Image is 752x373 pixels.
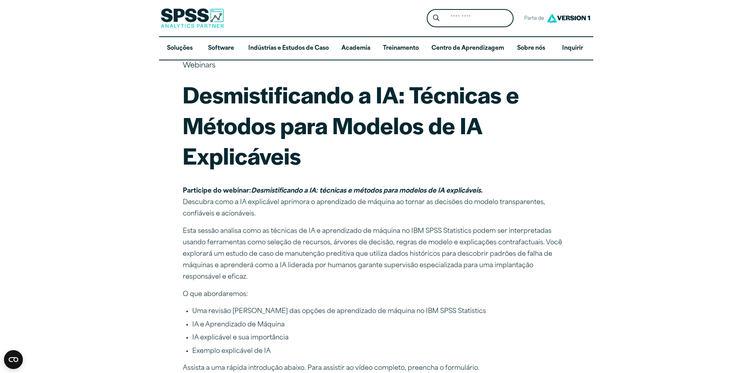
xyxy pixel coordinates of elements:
[248,45,329,51] font: Indústrias e Estudos de Caso
[183,365,480,371] font: Assista a uma rápida introdução abaixo. Para assistir ao vídeo completo, preencha o formulário.
[192,335,289,341] font: IA explicável e sua importância
[383,45,419,51] font: Treinamento
[510,37,552,60] a: Sobre nós
[4,350,23,369] div: Conteúdo do widget CookieBot
[545,11,592,25] img: Logotipo da versão 1
[242,37,335,60] a: Indústrias e Estudos de Caso
[341,45,370,51] font: Academia
[552,37,593,60] a: Inquirir
[161,8,224,28] img: Parceiro de análise SPSS
[192,308,486,315] font: Uma revisão [PERSON_NAME] das opções de aprendizado de máquina no IBM SPSS Statistics
[517,45,545,51] font: Sobre nós
[433,15,439,21] svg: Ícone de lupa de pesquisa
[4,350,23,369] button: Abra o widget CMP
[159,37,201,60] a: Soluções
[183,228,562,280] font: Esta sessão analisa como as técnicas de IA e aprendizado de máquina no IBM SPSS Statistics podem ...
[183,199,545,217] font: Descubra como a IA explicável aprimora o aprendizado de máquina ao tornar as decisões do modelo t...
[192,322,285,328] font: IA e Aprendizado de Máquina
[192,348,271,354] font: Exemplo explicável de IA
[251,188,482,194] font: Desmistificando a IA: técnicas e métodos para modelos de IA explicáveis.
[427,9,514,28] form: Formulário de pesquisa de cabeçalho do site
[377,37,425,60] a: Treinamento
[429,11,443,26] button: Ícone de lupa de pesquisa
[183,291,248,298] font: O que abordaremos:
[167,45,193,51] font: Soluções
[425,37,510,60] a: Centro de Aprendizagem
[183,78,519,171] font: Desmistificando a IA: Técnicas e Métodos para Modelos de IA Explicáveis
[183,62,216,69] font: Webinars
[562,45,583,51] font: Inquirir
[4,350,23,369] svg: CookieBot Widget Icon
[335,37,377,60] a: Academia
[201,37,242,60] a: Software
[431,45,504,51] font: Centro de Aprendizagem
[208,45,234,51] font: Software
[159,37,593,60] nav: Versão desktop do menu principal do site
[183,188,251,194] font: Participe do webinar:
[524,16,544,21] font: Parte de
